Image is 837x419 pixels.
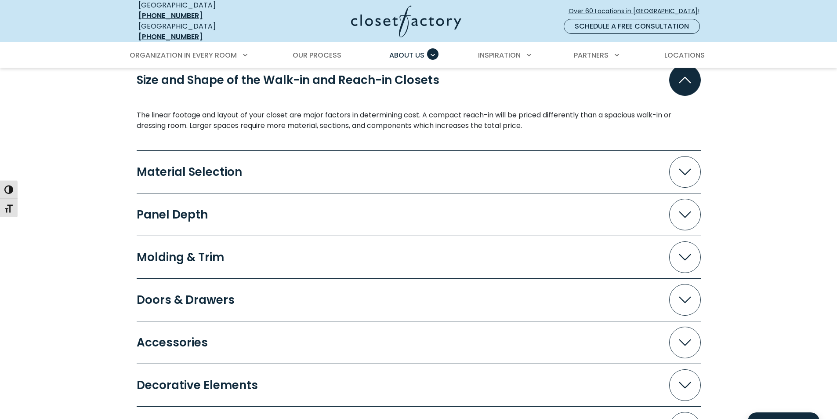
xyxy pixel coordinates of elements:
[130,50,237,60] span: Organization in Every Room
[574,50,609,60] span: Partners
[137,199,701,230] button: Panel Depth
[569,7,707,16] span: Over 60 Locations in [GEOGRAPHIC_DATA]!
[293,50,341,60] span: Our Process
[137,251,231,263] div: Molding & Trim
[137,64,701,96] button: Size and Shape of the Walk-in and Reach-in Closets
[137,369,701,401] button: Decorative Elements
[138,21,266,42] div: [GEOGRAPHIC_DATA]
[351,5,461,37] img: Closet Factory Logo
[137,241,701,273] button: Molding & Trim
[137,110,701,131] p: The linear footage and layout of your closet are major factors in determining cost. A compact rea...
[137,327,701,358] button: Accessories
[564,19,700,34] a: Schedule a Free Consultation
[664,50,705,60] span: Locations
[138,11,203,21] a: [PHONE_NUMBER]
[137,379,265,391] div: Decorative Elements
[478,50,521,60] span: Inspiration
[137,337,215,348] div: Accessories
[137,284,701,316] button: Doors & Drawers
[138,32,203,42] a: [PHONE_NUMBER]
[389,50,424,60] span: About Us
[123,43,714,68] nav: Primary Menu
[137,166,249,178] div: Material Selection
[137,294,242,306] div: Doors & Drawers
[137,209,215,220] div: Panel Depth
[137,156,701,188] button: Material Selection
[137,110,701,131] div: Size and Shape of the Walk-in and Reach-in Closets
[568,4,707,19] a: Over 60 Locations in [GEOGRAPHIC_DATA]!
[137,74,446,86] div: Size and Shape of the Walk-in and Reach-in Closets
